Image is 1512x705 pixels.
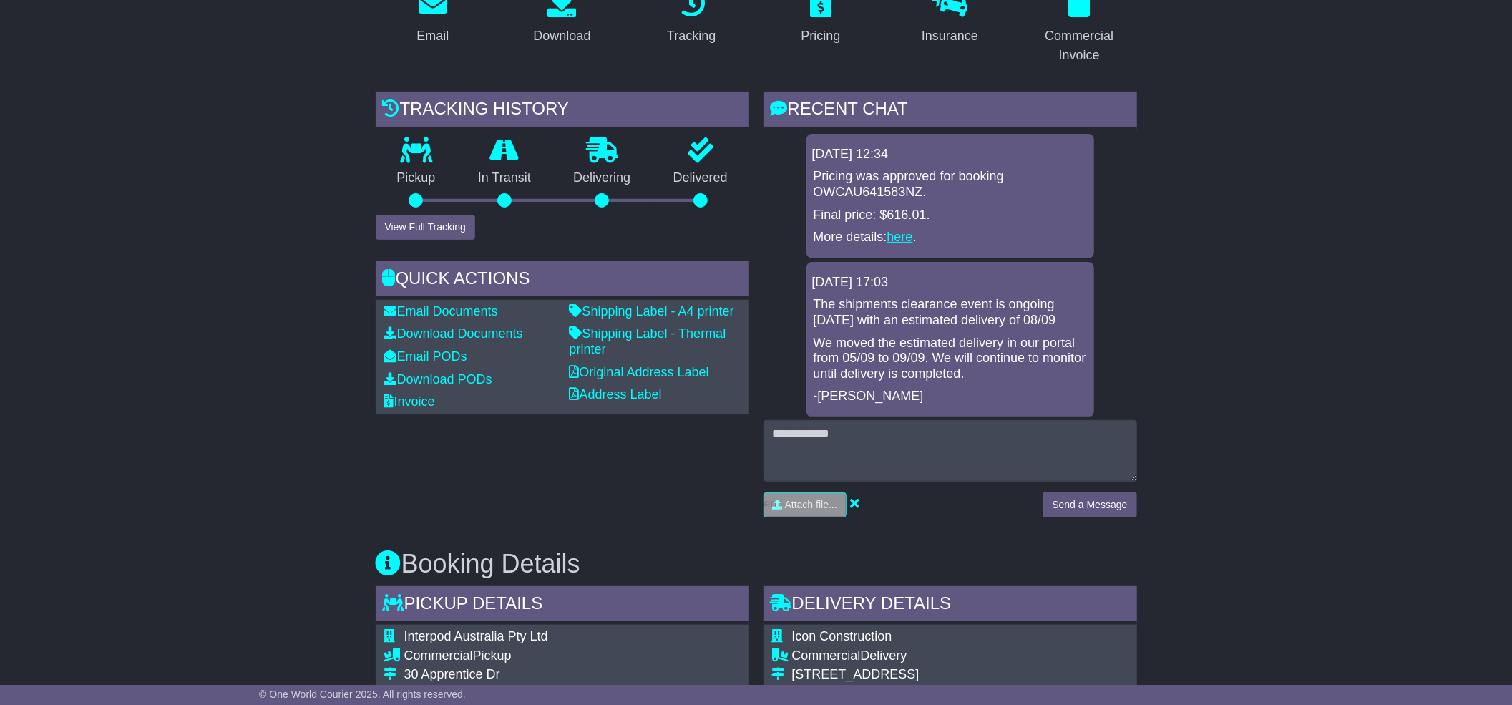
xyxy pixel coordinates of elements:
div: Pickup Details [376,586,749,625]
a: Original Address Label [570,365,709,379]
a: Download Documents [384,326,523,341]
div: Commercial Invoice [1031,26,1128,65]
a: Shipping Label - Thermal printer [570,326,726,356]
span: Interpod Australia Pty Ltd [404,629,548,643]
div: Delivery Details [764,586,1137,625]
div: Pricing [801,26,840,46]
p: In Transit [457,170,552,186]
p: Pricing was approved for booking OWCAU641583NZ. [814,169,1087,200]
a: Download PODs [384,372,492,386]
p: More details: . [814,230,1087,245]
h3: Booking Details [376,550,1137,578]
a: Email PODs [384,349,467,364]
a: here [887,230,913,244]
div: Tracking history [376,92,749,130]
button: Send a Message [1043,492,1136,517]
div: Quick Actions [376,261,749,300]
div: Download [533,26,590,46]
a: Invoice [384,394,435,409]
div: Insurance [922,26,978,46]
p: -[PERSON_NAME] [814,389,1087,404]
div: Delivery [792,648,1128,664]
p: Final price: $616.01. [814,208,1087,223]
button: View Full Tracking [376,215,475,240]
span: Commercial [792,648,861,663]
div: Tracking [667,26,716,46]
p: The shipments clearance event is ongoing [DATE] with an estimated delivery of 08/09 [814,297,1087,328]
a: Shipping Label - A4 printer [570,304,734,319]
p: Pickup [376,170,457,186]
span: Icon Construction [792,629,892,643]
div: [DATE] 12:34 [812,147,1088,162]
div: Email [416,26,449,46]
p: Delivered [652,170,749,186]
a: Address Label [570,387,662,402]
span: © One World Courier 2025. All rights reserved. [259,689,466,700]
p: Delivering [552,170,653,186]
div: Pickup [404,648,741,664]
div: [DATE] 17:03 [812,275,1088,291]
div: 30 Apprentice Dr [404,667,741,683]
p: We moved the estimated delivery in our portal from 05/09 to 09/09. We will continue to monitor un... [814,336,1087,382]
div: [STREET_ADDRESS] [792,667,1128,683]
span: Commercial [404,648,473,663]
div: RECENT CHAT [764,92,1137,130]
a: Email Documents [384,304,498,319]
